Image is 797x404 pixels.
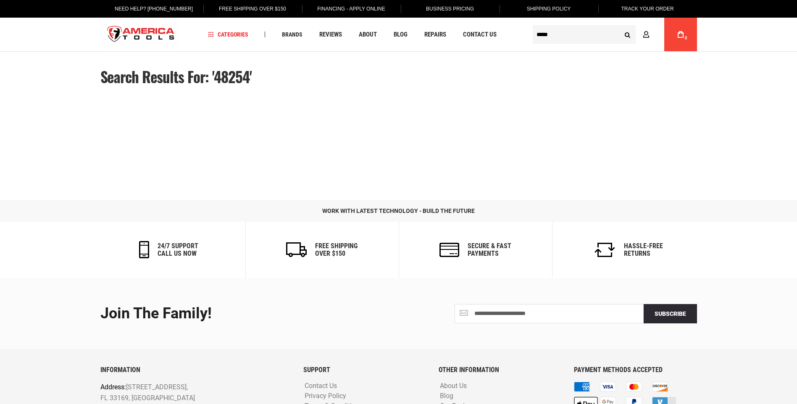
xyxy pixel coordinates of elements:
img: America Tools [100,19,182,50]
a: Brands [278,29,306,40]
span: Subscribe [655,310,686,317]
span: Contact Us [463,31,497,38]
span: Shipping Policy [527,6,571,12]
a: About Us [438,382,469,390]
a: Blog [438,392,455,400]
span: Brands [282,31,302,37]
span: 0 [685,36,687,40]
a: Repairs [421,29,450,40]
a: Contact Us [302,382,339,390]
a: Reviews [316,29,346,40]
button: Subscribe [644,304,697,323]
a: Privacy Policy [302,392,348,400]
button: Search [620,26,636,42]
span: Reviews [319,31,342,38]
h6: PAYMENT METHODS ACCEPTED [574,366,697,374]
p: [STREET_ADDRESS], FL 33169, [GEOGRAPHIC_DATA] [100,382,253,403]
h6: secure & fast payments [468,242,511,257]
h6: SUPPORT [303,366,426,374]
a: store logo [100,19,182,50]
span: Search results for: '48254' [100,66,252,87]
a: About [355,29,381,40]
span: Blog [394,31,408,38]
a: Categories [204,29,252,40]
a: Blog [390,29,411,40]
span: Address: [100,383,126,391]
h6: 24/7 support call us now [158,242,198,257]
a: Contact Us [459,29,500,40]
span: Repairs [424,31,446,38]
h6: Hassle-Free Returns [624,242,663,257]
h6: OTHER INFORMATION [439,366,561,374]
h6: Free Shipping Over $150 [315,242,358,257]
span: Categories [208,31,248,37]
h6: INFORMATION [100,366,291,374]
span: About [359,31,377,38]
div: Join the Family! [100,305,392,322]
a: 0 [673,18,689,51]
